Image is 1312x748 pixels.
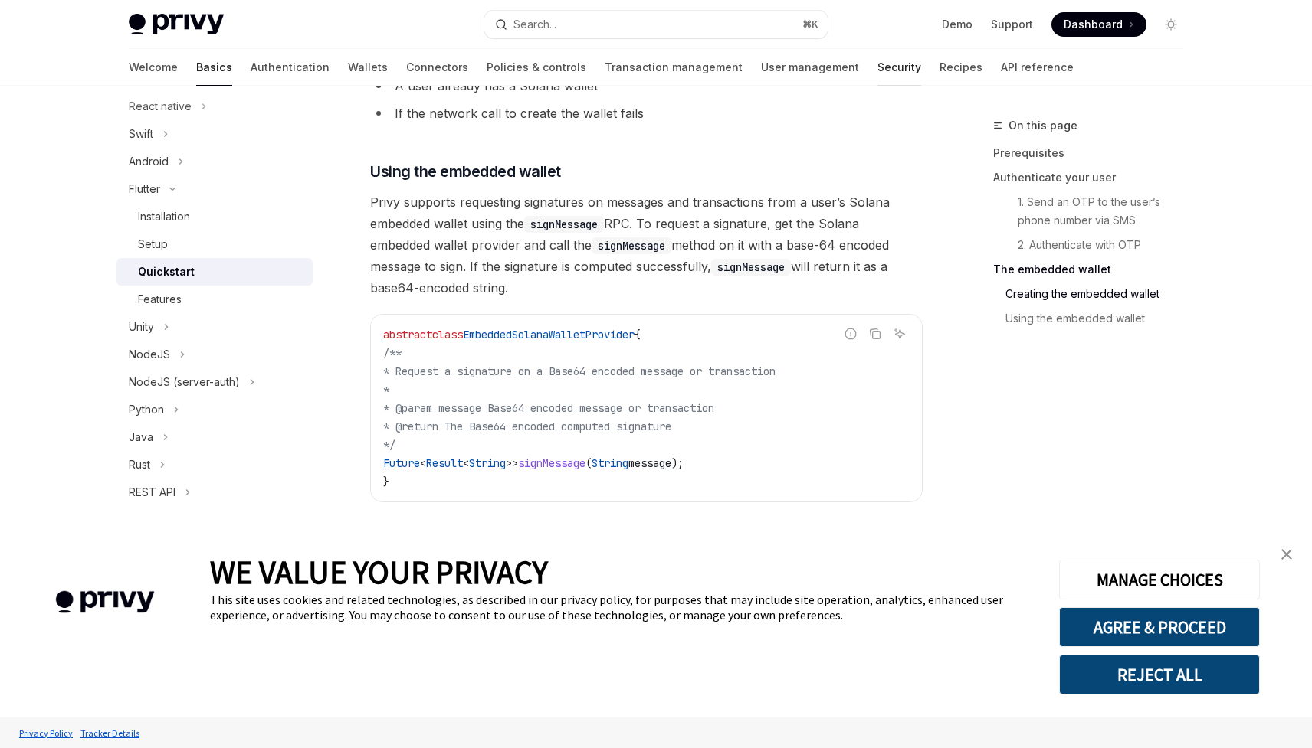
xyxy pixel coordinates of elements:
[463,456,469,470] span: <
[370,161,561,182] span: Using the embedded wallet
[940,49,982,86] a: Recipes
[993,257,1196,282] a: The embedded wallet
[585,456,592,470] span: (
[1271,539,1302,570] a: close banner
[129,49,178,86] a: Welcome
[383,420,671,433] span: * @return The Base64 encoded computed signature
[1001,49,1074,86] a: API reference
[877,49,921,86] a: Security
[506,456,518,470] span: >>
[129,456,150,474] div: Rust
[420,456,426,470] span: <
[23,569,187,635] img: company logo
[1059,607,1260,647] button: AGREE & PROCEED
[116,286,313,313] a: Features
[129,345,170,364] div: NodeJS
[129,428,153,446] div: Java
[129,400,164,419] div: Python
[370,191,923,299] span: Privy supports requesting signatures on messages and transactions from a user’s Solana embedded w...
[116,451,313,479] button: Toggle Rust section
[1009,116,1077,135] span: On this page
[348,49,388,86] a: Wallets
[116,258,313,286] a: Quickstart
[383,475,389,488] span: }
[383,328,432,341] span: abstract
[1051,12,1146,37] a: Dashboard
[463,328,635,341] span: EmbeddedSolanaWalletProvider
[116,313,313,341] button: Toggle Unity section
[1281,549,1292,560] img: close banner
[635,328,641,341] span: {
[210,552,548,592] span: WE VALUE YOUR PRIVACY
[196,49,232,86] a: Basics
[116,396,313,423] button: Toggle Python section
[129,125,153,143] div: Swift
[129,318,154,336] div: Unity
[1159,12,1183,37] button: Toggle dark mode
[991,17,1033,32] a: Support
[15,720,77,746] a: Privacy Policy
[487,49,586,86] a: Policies & controls
[370,527,923,548] span: Example usage:
[210,592,1036,622] div: This site uses cookies and related technologies, as described in our privacy policy, for purposes...
[116,203,313,230] a: Installation
[116,341,313,368] button: Toggle NodeJS section
[129,152,169,171] div: Android
[77,720,143,746] a: Tracker Details
[711,259,791,276] code: signMessage
[1059,655,1260,694] button: REJECT ALL
[993,233,1196,257] a: 2. Authenticate with OTP
[251,49,330,86] a: Authentication
[605,49,743,86] a: Transaction management
[761,49,859,86] a: User management
[129,483,175,501] div: REST API
[993,165,1196,190] a: Authenticate your user
[524,216,604,233] code: signMessage
[1064,17,1123,32] span: Dashboard
[116,479,313,506] button: Toggle REST API section
[116,120,313,148] button: Toggle Swift section
[993,306,1196,331] a: Using the embedded wallet
[592,237,671,254] code: signMessage
[370,103,923,124] li: If the network call to create the wallet fails
[138,235,168,253] div: Setup
[138,290,182,309] div: Features
[116,230,313,258] a: Setup
[129,180,160,198] div: Flutter
[592,456,628,470] span: String
[942,17,973,32] a: Demo
[116,148,313,175] button: Toggle Android section
[426,456,463,470] span: Result
[890,324,910,344] button: Ask AI
[432,328,463,341] span: class
[370,75,923,96] li: A user already has a Solana wallet
[993,190,1196,233] a: 1. Send an OTP to the user’s phone number via SMS
[138,207,190,226] div: Installation
[518,456,585,470] span: signMessage
[1059,560,1260,599] button: MANAGE CHOICES
[129,14,224,35] img: light logo
[841,324,861,344] button: Report incorrect code
[513,15,556,34] div: Search...
[469,456,506,470] span: String
[116,175,313,203] button: Toggle Flutter section
[383,456,420,470] span: Future
[802,18,818,31] span: ⌘ K
[383,401,714,415] span: * @param message Base64 encoded message or transaction
[865,324,885,344] button: Copy the contents from the code block
[116,423,313,451] button: Toggle Java section
[406,49,468,86] a: Connectors
[129,373,240,391] div: NodeJS (server-auth)
[628,456,684,470] span: message);
[138,263,195,281] div: Quickstart
[484,11,828,38] button: Open search
[993,141,1196,165] a: Prerequisites
[116,368,313,396] button: Toggle NodeJS (server-auth) section
[383,364,776,378] span: * Request a signature on a Base64 encoded message or transaction
[993,282,1196,306] a: Creating the embedded wallet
